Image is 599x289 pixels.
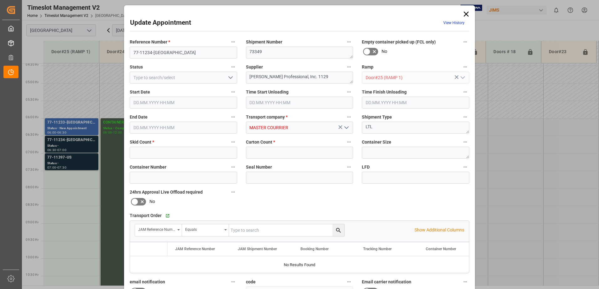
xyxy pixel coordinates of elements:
[246,72,353,84] textarea: [PERSON_NAME] Professional, Inc. 1129
[341,123,351,133] button: open menu
[130,189,203,195] span: 24hrs Approval Live Offload required
[130,164,166,170] span: Container Number
[362,279,411,285] span: Email carrier notification
[461,138,469,146] button: Container Size
[300,247,329,251] span: Booking Number
[362,89,407,95] span: Time Finish Unloading
[246,89,289,95] span: Time Start Unloading
[130,64,143,70] span: Status
[130,212,162,219] span: Transport Order
[362,97,469,109] input: DD.MM.YYYY HH:MM
[246,47,353,58] textarea: 73349
[182,224,229,236] button: open menu
[345,63,353,71] button: Supplier
[362,139,391,145] span: Container Size
[246,164,272,170] span: Seal Number
[246,139,275,145] span: Carton Count
[130,89,150,95] span: Start Date
[225,73,235,83] button: open menu
[345,38,353,46] button: Shipment Number
[130,72,237,84] input: Type to search/select
[345,163,353,171] button: Seal Number
[461,163,469,171] button: LFD
[362,164,370,170] span: LFD
[149,198,155,205] span: No
[246,114,288,120] span: Transport company
[362,122,469,134] textarea: LTL
[229,113,237,121] button: End Date
[362,114,392,120] span: Shipment Type
[246,39,282,45] span: Shipment Number
[426,247,456,251] span: Container Number
[238,247,277,251] span: JAM Shipment Number
[246,64,263,70] span: Supplier
[130,97,237,109] input: DD.MM.YYYY HH:MM
[414,227,464,233] p: Show Additional Columns
[363,247,392,251] span: Tracking Number
[246,279,256,285] span: code
[461,63,469,71] button: Ramp
[229,38,237,46] button: Reference Number *
[332,224,344,236] button: search button
[130,279,165,285] span: email notification
[382,48,387,55] span: No
[229,278,237,286] button: email notification
[362,39,436,45] span: Empty container picked up (FCL only)
[461,113,469,121] button: Shipment Type
[461,88,469,96] button: Time Finish Unloading
[362,72,469,84] input: Type to search/select
[229,63,237,71] button: Status
[246,97,353,109] input: DD.MM.YYYY HH:MM
[229,188,237,196] button: 24hrs Approval Live Offload required
[130,18,191,28] h2: Update Appointment
[130,139,154,145] span: Skid Count
[130,39,170,45] span: Reference Number
[461,38,469,46] button: Empty container picked up (FCL only)
[130,122,237,134] input: DD.MM.YYYY HH:MM
[345,113,353,121] button: Transport company *
[138,225,175,232] div: JAM Reference Number
[443,21,465,25] a: View History
[345,138,353,146] button: Carton Count *
[362,64,373,70] span: Ramp
[345,278,353,286] button: code
[229,88,237,96] button: Start Date
[175,247,215,251] span: JAM Reference Number
[185,225,222,232] div: Equals
[130,114,148,120] span: End Date
[229,138,237,146] button: Skid Count *
[135,224,182,236] button: open menu
[229,163,237,171] button: Container Number
[457,73,467,83] button: open menu
[229,224,344,236] input: Type to search
[345,88,353,96] button: Time Start Unloading
[461,278,469,286] button: Email carrier notification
